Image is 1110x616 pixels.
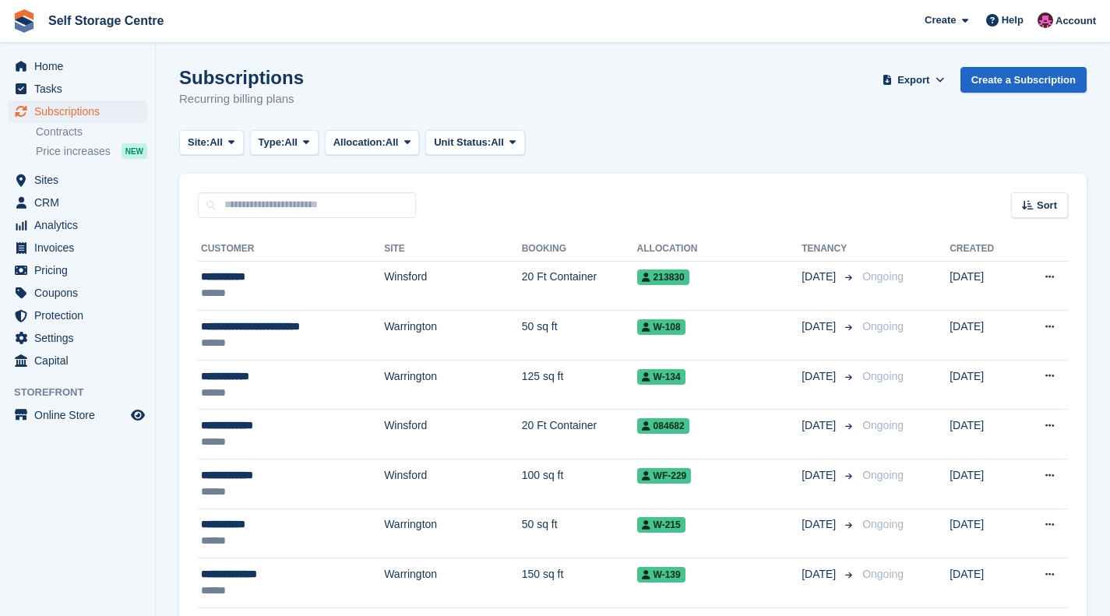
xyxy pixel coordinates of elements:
th: Created [950,237,1018,262]
a: menu [8,259,147,281]
span: Home [34,55,128,77]
span: Help [1002,12,1024,28]
span: Price increases [36,144,111,159]
a: menu [8,78,147,100]
td: 20 Ft Container [522,261,637,311]
span: [DATE] [802,269,839,285]
span: Ongoing [862,320,904,333]
span: Site: [188,135,210,150]
td: 125 sq ft [522,360,637,410]
td: [DATE] [950,558,1018,608]
span: Allocation: [333,135,386,150]
span: Tasks [34,78,128,100]
a: menu [8,327,147,349]
span: Ongoing [862,370,904,382]
td: 150 sq ft [522,558,637,608]
a: Preview store [129,406,147,424]
span: Invoices [34,237,128,259]
span: W-139 [637,567,685,583]
span: Coupons [34,282,128,304]
span: [DATE] [802,467,839,484]
span: [DATE] [802,417,839,434]
th: Site [384,237,522,262]
span: Account [1055,13,1096,29]
span: Sites [34,169,128,191]
td: 50 sq ft [522,311,637,361]
span: [DATE] [802,368,839,385]
a: Create a Subscription [960,67,1087,93]
span: Ongoing [862,270,904,283]
a: menu [8,55,147,77]
span: Ongoing [862,518,904,530]
a: Self Storage Centre [42,8,170,33]
span: 084682 [637,418,689,434]
span: Analytics [34,214,128,236]
a: menu [8,304,147,326]
img: Ben Scott [1038,12,1053,28]
td: 20 Ft Container [522,410,637,459]
span: Sort [1037,198,1057,213]
td: 50 sq ft [522,509,637,558]
span: Ongoing [862,469,904,481]
span: Pricing [34,259,128,281]
td: [DATE] [950,360,1018,410]
th: Tenancy [802,237,856,262]
span: Ongoing [862,419,904,431]
button: Site: All [179,130,244,156]
button: Export [879,67,948,93]
span: [DATE] [802,319,839,335]
a: Price increases NEW [36,143,147,160]
td: Warrington [384,311,522,361]
a: menu [8,282,147,304]
span: W-108 [637,319,685,335]
td: [DATE] [950,261,1018,311]
td: Winsford [384,459,522,509]
span: Export [897,72,929,88]
a: menu [8,404,147,426]
td: Winsford [384,410,522,459]
img: stora-icon-8386f47178a22dfd0bd8f6a31ec36ba5ce8667c1dd55bd0f319d3a0aa187defe.svg [12,9,36,33]
span: [DATE] [802,516,839,533]
a: menu [8,192,147,213]
button: Unit Status: All [425,130,524,156]
td: 100 sq ft [522,459,637,509]
a: menu [8,350,147,371]
span: W-134 [637,369,685,385]
td: Warrington [384,360,522,410]
a: Contracts [36,125,147,139]
td: [DATE] [950,410,1018,459]
span: 213830 [637,269,689,285]
td: [DATE] [950,459,1018,509]
a: menu [8,214,147,236]
span: Settings [34,327,128,349]
span: Type: [259,135,285,150]
span: All [284,135,298,150]
td: [DATE] [950,311,1018,361]
span: Create [925,12,956,28]
span: Ongoing [862,568,904,580]
button: Allocation: All [325,130,420,156]
td: Warrington [384,558,522,608]
h1: Subscriptions [179,67,304,88]
div: NEW [122,143,147,159]
span: W-215 [637,517,685,533]
th: Booking [522,237,637,262]
span: Online Store [34,404,128,426]
span: CRM [34,192,128,213]
span: WF-229 [637,468,692,484]
a: menu [8,100,147,122]
a: menu [8,237,147,259]
span: Unit Status: [434,135,491,150]
span: All [386,135,399,150]
span: All [491,135,504,150]
span: Storefront [14,385,155,400]
span: Protection [34,304,128,326]
td: [DATE] [950,509,1018,558]
p: Recurring billing plans [179,90,304,108]
button: Type: All [250,130,319,156]
th: Allocation [637,237,802,262]
span: All [210,135,223,150]
a: menu [8,169,147,191]
span: Capital [34,350,128,371]
td: Winsford [384,261,522,311]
